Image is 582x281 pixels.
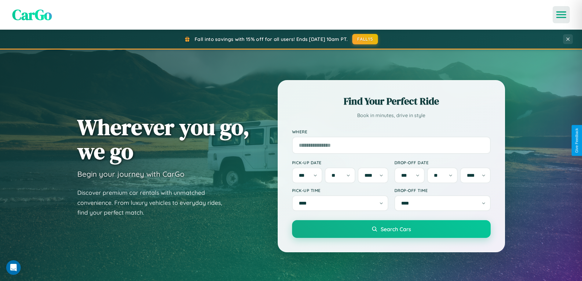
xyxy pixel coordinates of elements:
[77,188,230,218] p: Discover premium car rentals with unmatched convenience. From luxury vehicles to everyday rides, ...
[381,226,411,232] span: Search Cars
[77,115,250,163] h1: Wherever you go, we go
[6,260,21,275] iframe: Intercom live chat
[553,6,570,23] button: Open menu
[394,160,491,165] label: Drop-off Date
[575,128,579,153] div: Give Feedback
[12,5,52,25] span: CarGo
[292,160,388,165] label: Pick-up Date
[77,169,185,179] h3: Begin your journey with CarGo
[394,188,491,193] label: Drop-off Time
[292,220,491,238] button: Search Cars
[292,94,491,108] h2: Find Your Perfect Ride
[292,129,491,134] label: Where
[292,111,491,120] p: Book in minutes, drive in style
[292,188,388,193] label: Pick-up Time
[195,36,348,42] span: Fall into savings with 15% off for all users! Ends [DATE] 10am PT.
[352,34,378,44] button: FALL15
